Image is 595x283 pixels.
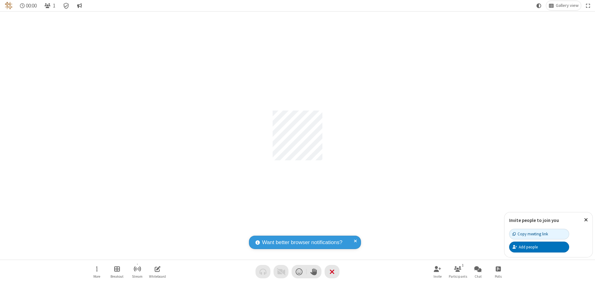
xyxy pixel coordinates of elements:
[325,265,340,278] button: End or leave meeting
[460,262,466,268] div: 1
[149,275,166,278] span: Whiteboard
[128,263,147,281] button: Start streaming
[579,212,593,228] button: Close popover
[26,3,37,9] span: 00:00
[93,275,100,278] span: More
[60,1,72,10] div: Meeting details Encryption enabled
[509,242,569,252] button: Add people
[469,263,487,281] button: Open chat
[546,1,581,10] button: Change layout
[53,3,55,9] span: 1
[534,1,544,10] button: Using system theme
[448,263,467,281] button: Open participant list
[148,263,167,281] button: Open shared whiteboard
[274,265,288,278] button: Video
[74,1,84,10] button: Conversation
[17,1,40,10] div: Timer
[262,238,342,247] span: Want better browser notifications?
[110,275,124,278] span: Breakout
[509,229,569,239] button: Copy meeting link
[132,275,143,278] span: Stream
[513,231,548,237] div: Copy meeting link
[87,263,106,281] button: Open menu
[475,275,482,278] span: Chat
[495,275,502,278] span: Polls
[255,265,270,278] button: Audio problem - check your Internet connection or call by phone
[307,265,321,278] button: Raise hand
[428,263,447,281] button: Invite participants (Alt+I)
[583,1,593,10] button: Fullscreen
[489,263,508,281] button: Open poll
[449,275,467,278] span: Participants
[556,3,579,8] span: Gallery view
[42,1,58,10] button: Open participant list
[292,265,307,278] button: Send a reaction
[5,2,12,9] img: QA Selenium DO NOT DELETE OR CHANGE
[108,263,126,281] button: Manage Breakout Rooms
[433,275,442,278] span: Invite
[509,217,559,223] label: Invite people to join you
